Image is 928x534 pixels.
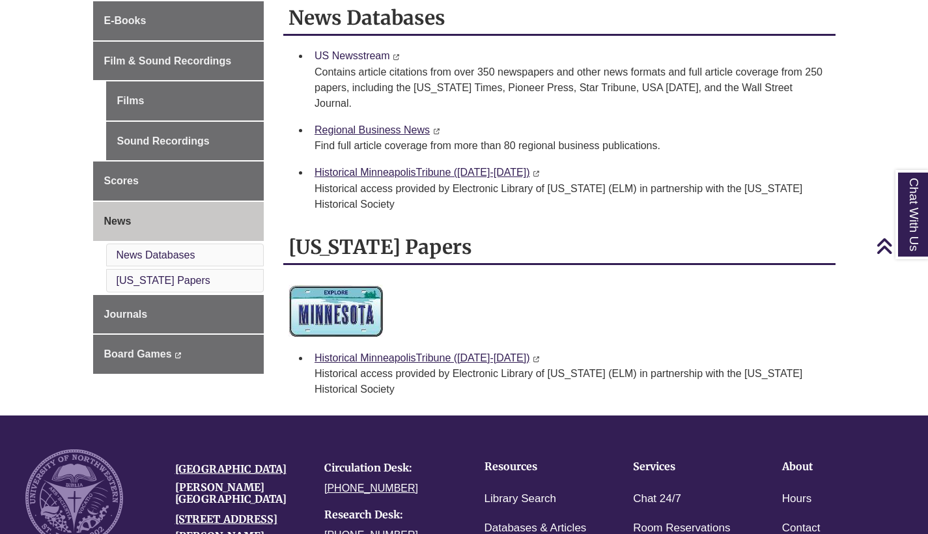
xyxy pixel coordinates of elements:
div: Find full article coverage from more than 80 regional business publications. [315,138,825,154]
span: Journals [104,309,148,320]
i: This link opens in a new window [175,352,182,358]
div: Guide Page Menu [93,1,264,374]
span: E-Books [104,15,147,26]
span: News [104,216,132,227]
a: E-Books [93,1,264,40]
h2: [US_STATE] Papers [283,231,836,265]
div: Historical access provided by Electronic Library of [US_STATE] (ELM) in partnership with the [US_... [315,181,825,212]
a: [GEOGRAPHIC_DATA] [175,462,287,475]
a: News Databases [117,249,195,260]
h4: Resources [485,461,593,473]
span: Film & Sound Recordings [104,55,232,66]
i: This link opens in a new window [533,171,540,176]
h4: Research Desk: [324,509,455,521]
h4: Circulation Desk: [324,462,455,474]
a: Historical MinneapolisTribune ([DATE]-[DATE]) [315,352,529,363]
i: This link opens in a new window [533,356,540,362]
a: Library Search [485,490,557,509]
i: This link opens in a new window [432,128,440,134]
a: Film & Sound Recordings [93,42,264,81]
a: Chat 24/7 [633,490,681,509]
a: Back to Top [876,237,925,255]
a: Sound Recordings [106,122,264,161]
a: Board Games [93,335,264,374]
a: News [93,202,264,241]
h4: [PERSON_NAME][GEOGRAPHIC_DATA] [175,482,305,505]
span: Board Games [104,348,172,359]
div: Contains article citations from over 350 newspapers and other news formats and full article cover... [315,64,825,111]
a: Historical MinneapolisTribune ([DATE]-[DATE]) [315,167,529,178]
div: Historical access provided by Electronic Library of [US_STATE] (ELM) in partnership with the [US_... [315,366,825,397]
a: [PHONE_NUMBER] [324,483,418,494]
a: Regional Business News [315,124,430,135]
a: Hours [782,490,811,509]
h4: About [782,461,891,473]
img: Minnesota News [288,285,384,338]
i: This link opens in a new window [393,54,400,60]
a: Films [106,81,264,120]
a: US Newsstream [315,50,390,61]
span: Scores [104,175,139,186]
a: [US_STATE] Papers [117,275,210,286]
a: Scores [93,162,264,201]
h2: News Databases [283,1,836,36]
h4: Services [633,461,742,473]
a: Journals [93,295,264,334]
